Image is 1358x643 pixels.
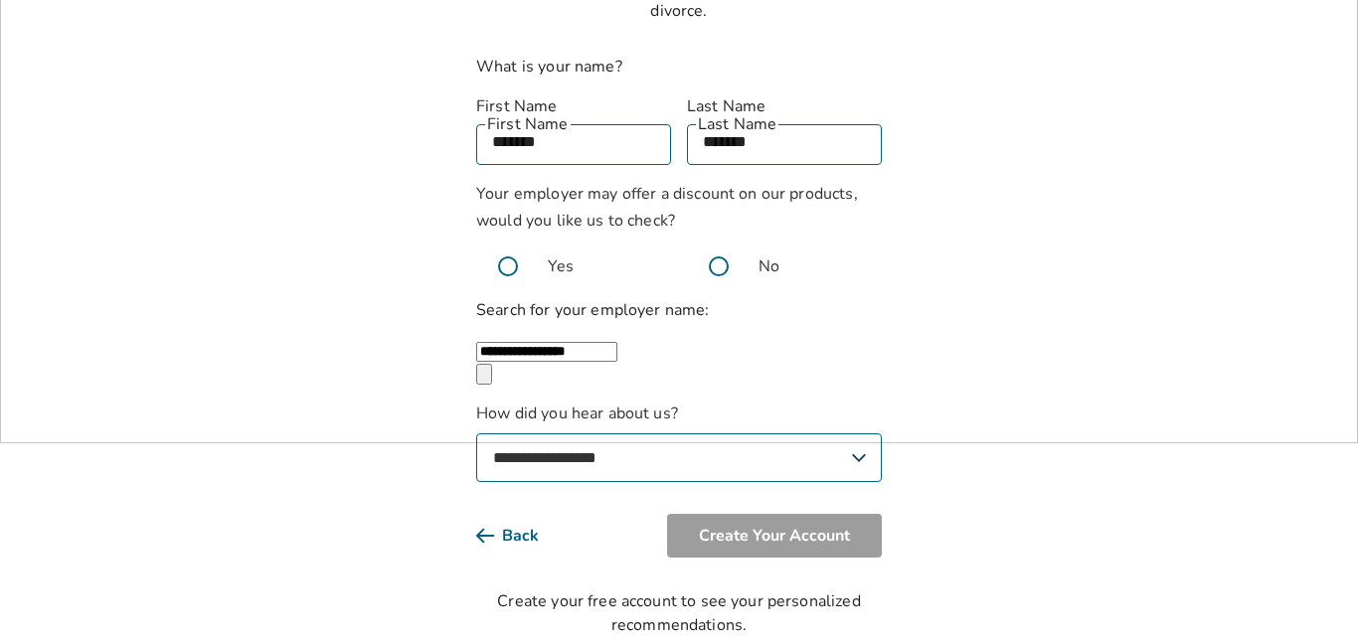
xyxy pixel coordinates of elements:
[687,94,882,118] label: Last Name
[476,56,622,78] label: What is your name?
[476,433,882,482] select: How did you hear about us?
[548,254,574,278] span: Yes
[476,364,492,385] button: Clear
[476,94,671,118] label: First Name
[476,183,858,232] span: Your employer may offer a discount on our products, would you like us to check?
[476,514,571,558] button: Back
[1259,548,1358,643] iframe: Chat Widget
[759,254,779,278] span: No
[667,514,882,558] button: Create Your Account
[476,402,882,482] label: How did you hear about us?
[476,299,710,321] label: Search for your employer name:
[476,589,882,637] div: Create your free account to see your personalized recommendations.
